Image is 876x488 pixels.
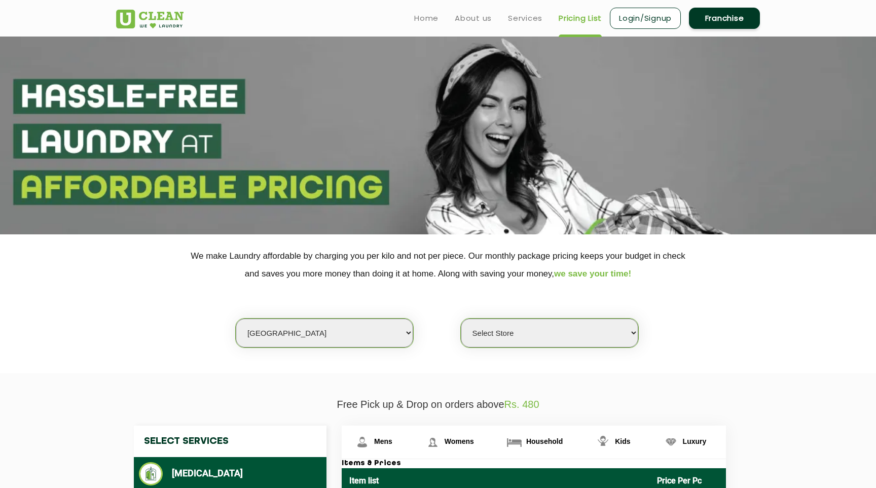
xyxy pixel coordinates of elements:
span: Kids [615,437,630,445]
a: Services [508,12,542,24]
p: Free Pick up & Drop on orders above [116,399,760,410]
img: Luxury [662,433,680,451]
h3: Items & Prices [342,459,726,468]
img: UClean Laundry and Dry Cleaning [116,10,184,28]
img: Household [505,433,523,451]
li: [MEDICAL_DATA] [139,462,321,485]
a: About us [455,12,492,24]
img: Mens [353,433,371,451]
span: Mens [374,437,392,445]
span: Rs. 480 [504,399,539,410]
a: Login/Signup [610,8,681,29]
span: Luxury [683,437,707,445]
a: Home [414,12,439,24]
img: Kids [594,433,612,451]
img: Womens [424,433,442,451]
a: Franchise [689,8,760,29]
a: Pricing List [559,12,602,24]
span: we save your time! [554,269,631,278]
p: We make Laundry affordable by charging you per kilo and not per piece. Our monthly package pricin... [116,247,760,283]
h4: Select Services [134,426,326,457]
span: Womens [445,437,474,445]
span: Household [526,437,563,445]
img: Dry Cleaning [139,462,163,485]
